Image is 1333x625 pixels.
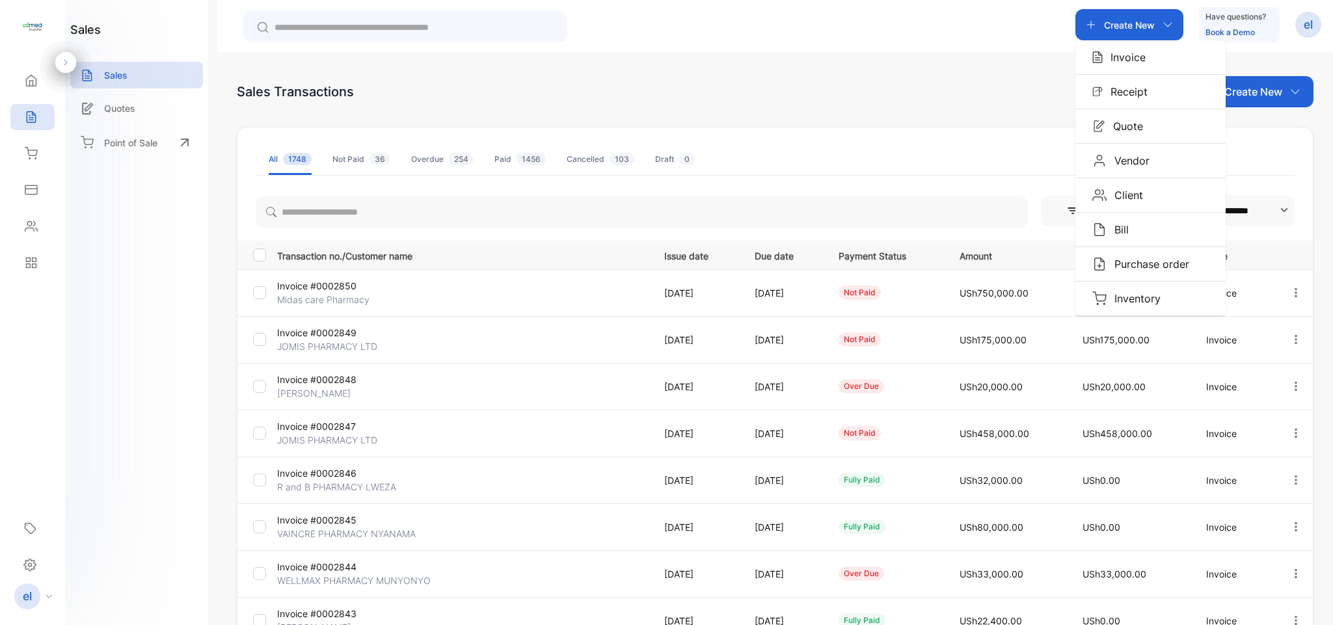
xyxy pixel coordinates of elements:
p: Invoice [1206,520,1263,534]
p: Vendor [1107,153,1150,168]
div: All [269,153,312,165]
p: [DATE] [664,286,729,300]
span: USh20,000.00 [1083,381,1146,392]
div: fully paid [839,520,885,534]
img: Icon [1092,257,1107,271]
p: Invoice [1206,427,1263,440]
p: [DATE] [664,567,729,581]
p: Inventory [1107,291,1161,306]
iframe: LiveChat chat widget [1278,570,1333,625]
p: Invoice [1206,567,1263,581]
p: Quote [1105,118,1143,134]
span: USh80,000.00 [960,522,1023,533]
div: fully paid [839,473,885,487]
div: Sales Transactions [237,82,354,101]
p: [DATE] [755,427,812,440]
span: 254 [449,153,474,165]
p: Point of Sale [104,136,157,150]
p: Invoice [1206,286,1263,300]
p: Client [1107,187,1143,203]
p: Invoice #0002849 [277,326,401,339]
p: [DATE] [664,380,729,393]
p: WELLMAX PHARMACY MUNYONYO [277,574,431,587]
button: Create NewIconInvoiceIconReceiptIconQuoteIconVendorIconClientIconBillIconPurchase orderIconInventory [1075,9,1183,40]
div: not paid [839,332,881,347]
p: [DATE] [755,286,812,300]
a: Quotes [70,95,203,122]
span: 103 [610,153,634,165]
p: [DATE] [664,427,729,440]
p: [DATE] [755,473,812,487]
p: el [23,588,32,605]
span: USh0.00 [1083,475,1120,486]
p: R and B PHARMACY LWEZA [277,480,401,494]
p: [DATE] [755,520,812,534]
p: Type [1206,246,1263,263]
img: Icon [1092,222,1107,237]
span: USh33,000.00 [1083,568,1146,579]
a: Sales [70,62,203,88]
p: Invoice #0002845 [277,513,401,527]
p: Invoice #0002847 [277,419,401,433]
div: Not Paid [332,153,390,165]
button: el [1295,9,1321,40]
div: Paid [494,153,546,165]
p: Bill [1107,222,1129,237]
div: not paid [839,426,881,440]
span: USh750,000.00 [960,287,1029,299]
span: USh20,000.00 [960,381,1023,392]
div: not paid [839,286,881,300]
span: USh458,000.00 [1083,428,1152,439]
span: USh175,000.00 [960,334,1027,345]
p: Invoice #0002843 [277,607,401,620]
img: Icon [1092,153,1107,168]
p: [DATE] [755,333,812,347]
p: JOMIS PHARMACY LTD [277,339,401,353]
img: Icon [1092,188,1107,202]
div: Draft [655,153,695,165]
button: Create New [1211,76,1313,107]
p: [DATE] [664,333,729,347]
span: 36 [370,153,390,165]
p: Create New [1104,18,1155,32]
p: [DATE] [664,473,729,487]
p: el [1304,16,1313,33]
span: 1748 [283,153,312,165]
p: VAINCRE PHARMACY NYANAMA [277,527,416,540]
p: Invoice [1103,49,1146,65]
div: over due [839,379,884,393]
p: Invoice [1206,473,1263,487]
div: over due [839,566,884,581]
p: Transaction no./Customer name [277,246,648,263]
h1: sales [70,21,101,38]
img: Icon [1092,291,1107,306]
img: Icon [1092,86,1103,97]
p: Invoice #0002848 [277,373,401,386]
p: Create New [1224,84,1282,100]
p: [DATE] [664,520,729,534]
img: logo [23,17,42,36]
p: Quotes [104,101,135,115]
span: USh32,000.00 [960,475,1023,486]
p: Due date [755,246,812,263]
p: Midas care Pharmacy [277,293,401,306]
p: Invoice [1206,333,1263,347]
div: Overdue [411,153,474,165]
p: [DATE] [755,567,812,581]
span: 0 [679,153,695,165]
p: Amount [960,246,1056,263]
p: JOMIS PHARMACY LTD [277,433,401,447]
span: USh175,000.00 [1083,334,1150,345]
img: Icon [1092,120,1105,133]
p: Invoice #0002844 [277,560,401,574]
a: Book a Demo [1205,27,1255,37]
p: Purchase order [1107,256,1189,272]
p: Payment Status [839,246,933,263]
span: USh0.00 [1083,522,1120,533]
img: Icon [1092,51,1103,64]
div: Cancelled [567,153,634,165]
span: USh33,000.00 [960,568,1023,579]
p: Invoice [1206,380,1263,393]
p: [PERSON_NAME] [277,386,401,400]
span: USh458,000.00 [960,428,1029,439]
